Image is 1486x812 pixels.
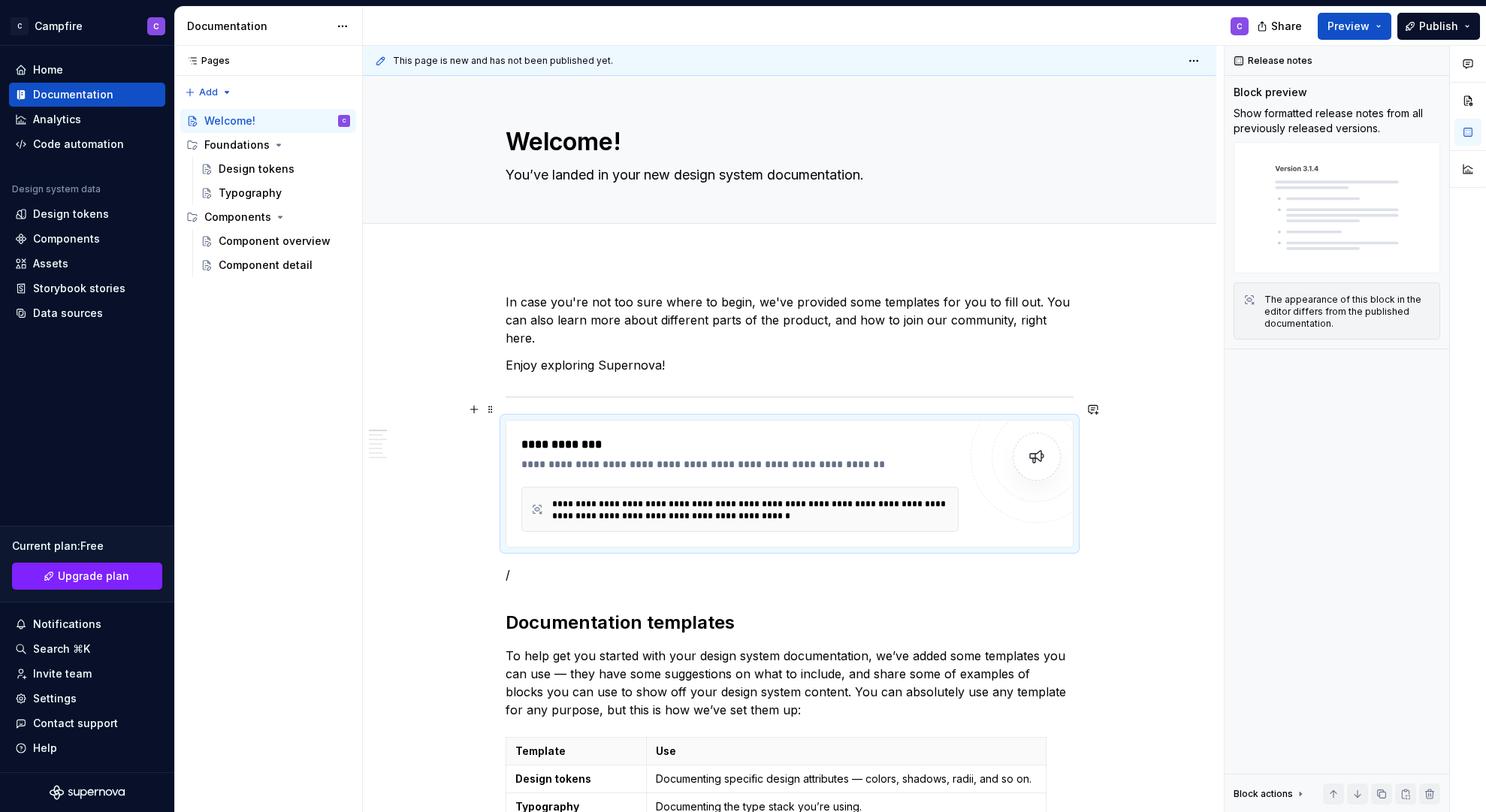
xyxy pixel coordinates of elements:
p: Documenting specific design attributes — colors, shadows, radii, and so on. [656,771,1036,786]
a: Design tokens [9,202,165,226]
div: Analytics [33,112,81,127]
div: Foundations [204,137,270,152]
div: Foundations [180,133,356,157]
div: Design system data [12,183,101,195]
a: Data sources [9,301,165,325]
div: C [11,17,29,35]
div: Invite team [33,666,92,681]
div: Documentation [33,87,113,102]
div: Documentation [187,19,329,34]
a: Code automation [9,132,165,156]
div: Help [33,741,57,756]
a: Component overview [195,229,356,253]
a: Documentation [9,83,165,107]
textarea: You’ve landed in your new design system documentation. [503,163,1071,187]
button: CCampfireC [3,10,171,42]
p: To help get you started with your design system documentation, we’ve added some templates you can... [506,647,1074,719]
div: The appearance of this block in the editor differs from the published documentation. [1264,294,1430,330]
a: Settings [9,687,165,711]
p: In case you're not too sure where to begin, we've provided some templates for you to fill out. Yo... [506,293,1074,347]
p: Enjoy exploring Supernova! [506,356,1074,374]
div: C [153,20,159,32]
a: Component detail [195,253,356,277]
svg: Supernova Logo [50,785,125,800]
button: Contact support [9,711,165,735]
a: Invite team [9,662,165,686]
a: Typography [195,181,356,205]
p: Show formatted release notes from all previously released versions. [1234,106,1440,136]
button: Add [180,82,237,103]
span: Share [1271,19,1302,34]
div: Search ⌘K [33,641,90,657]
textarea: Welcome! [503,124,1071,160]
div: Design tokens [219,161,294,177]
div: Components [204,210,271,225]
h2: Documentation templates [506,611,1074,635]
div: Notifications [33,617,101,632]
button: Help [9,736,165,760]
div: Current plan : Free [12,539,162,554]
a: Components [9,227,165,251]
div: Storybook stories [33,281,125,296]
div: Components [180,205,356,229]
div: Assets [33,256,68,271]
div: Block actions [1234,783,1306,804]
a: Welcome!C [180,109,356,133]
span: Add [199,86,218,98]
div: Pages [180,55,230,67]
p: / [506,566,1074,584]
a: Home [9,58,165,82]
div: Component detail [219,258,313,273]
div: Block preview [1234,85,1307,100]
span: Preview [1327,19,1370,34]
span: Upgrade plan [58,569,129,584]
a: Design tokens [195,157,356,181]
div: Typography [219,186,282,201]
div: Design tokens [33,207,109,222]
div: Data sources [33,306,103,321]
button: Search ⌘K [9,637,165,661]
div: Settings [33,691,77,706]
span: This page is new and has not been published yet. [393,55,613,67]
div: Block actions [1234,788,1293,800]
p: Use [656,744,1036,759]
div: Page tree [180,109,356,277]
button: Share [1249,13,1312,40]
button: Preview [1318,13,1391,40]
span: Publish [1419,19,1458,34]
div: Contact support [33,716,118,731]
div: Home [33,62,63,77]
button: Notifications [9,612,165,636]
div: Components [33,231,100,246]
strong: Design tokens [515,772,591,785]
div: C [1237,20,1243,32]
div: C [343,113,346,128]
div: Campfire [35,19,83,34]
div: Welcome! [204,113,255,128]
p: Template [515,744,637,759]
a: Analytics [9,107,165,131]
a: Upgrade plan [12,563,162,590]
a: Storybook stories [9,276,165,300]
div: Component overview [219,234,331,249]
div: Code automation [33,137,124,152]
button: Publish [1397,13,1480,40]
a: Assets [9,252,165,276]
